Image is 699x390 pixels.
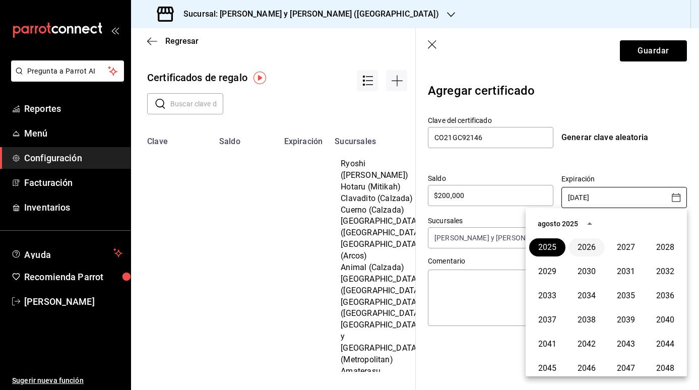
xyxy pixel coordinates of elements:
[278,131,329,146] th: Expiración
[434,233,626,243] span: [PERSON_NAME] y [PERSON_NAME] ([GEOGRAPHIC_DATA])
[568,335,605,353] button: 2042
[131,131,213,146] th: Clave
[147,70,247,85] div: Certificados de regalo
[620,40,687,61] button: Guardar
[253,72,266,84] img: Tooltip marker
[428,175,553,182] label: Saldo
[357,70,378,93] div: Acciones
[24,247,109,259] span: Ayuda
[647,238,683,256] button: 2028
[561,174,687,184] p: Expiración
[568,311,605,329] button: 2038
[529,238,565,256] button: 2025
[647,335,683,353] button: 2044
[568,187,666,208] input: DD/MM/YYYY
[647,311,683,329] button: 2040
[111,26,119,34] button: open_drawer_menu
[175,8,439,20] h3: Sucursal: [PERSON_NAME] y [PERSON_NAME] ([GEOGRAPHIC_DATA])
[568,263,605,281] button: 2030
[7,73,124,84] a: Pregunta a Parrot AI
[24,270,122,284] span: Recomienda Parrot
[147,36,199,46] button: Regresar
[329,131,436,146] th: Sucursales
[12,375,122,386] span: Sugerir nueva función
[428,257,687,264] label: Comentario
[428,217,687,224] label: Sucursales
[568,238,605,256] button: 2026
[428,189,553,202] input: $0.00
[608,335,644,353] button: 2043
[529,311,565,329] button: 2037
[608,359,644,377] button: 2047
[647,287,683,305] button: 2036
[24,151,122,165] span: Configuración
[647,263,683,281] button: 2032
[213,131,278,146] th: Saldo
[647,359,683,377] button: 2048
[529,287,565,305] button: 2033
[561,132,687,144] div: Generar clave aleatoria
[428,127,553,148] input: Máximo 15 caracteres
[529,263,565,281] button: 2029
[538,219,578,229] div: agosto 2025
[165,36,199,46] span: Regresar
[428,117,553,124] label: Clave del certificado
[608,287,644,305] button: 2035
[386,70,407,93] div: Agregar opción
[170,94,223,114] input: Buscar clave de certificado
[608,311,644,329] button: 2039
[568,287,605,305] button: 2034
[24,201,122,214] span: Inventarios
[670,191,682,204] button: Open calendar
[608,263,644,281] button: 2031
[24,102,122,115] span: Reportes
[24,126,122,140] span: Menú
[608,238,644,256] button: 2027
[24,176,122,189] span: Facturación
[529,359,565,377] button: 2045
[24,295,122,308] span: [PERSON_NAME]
[428,78,687,108] div: Agregar certificado
[11,60,124,82] button: Pregunta a Parrot AI
[568,359,605,377] button: 2046
[529,335,565,353] button: 2041
[581,215,598,232] button: year view is open, switch to calendar view
[27,66,108,77] span: Pregunta a Parrot AI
